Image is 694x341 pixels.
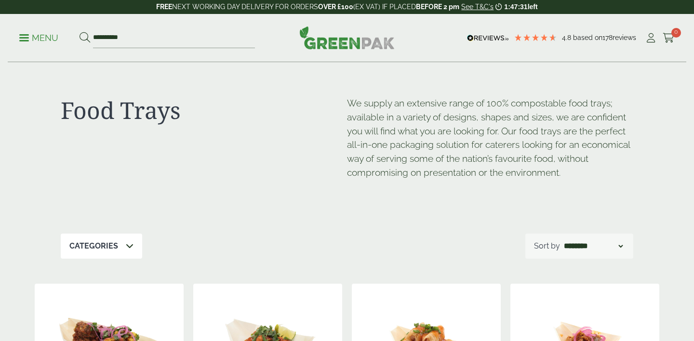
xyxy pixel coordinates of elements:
img: REVIEWS.io [467,35,509,41]
strong: OVER £100 [318,3,353,11]
span: Based on [573,34,602,41]
p: We supply an extensive range of 100% compostable food trays; available in a variety of designs, s... [347,96,633,180]
strong: FREE [156,3,172,11]
i: My Account [645,33,657,43]
p: Sort by [534,240,560,252]
select: Shop order [562,240,625,252]
a: Menu [19,32,58,42]
span: 178 [602,34,613,41]
p: Categories [69,240,118,252]
span: left [528,3,538,11]
a: 0 [663,31,675,45]
span: reviews [613,34,636,41]
img: GreenPak Supplies [299,26,395,49]
i: Cart [663,33,675,43]
span: 4.8 [562,34,573,41]
div: 4.78 Stars [514,33,557,42]
h1: Food Trays [61,96,347,124]
span: 0 [671,28,681,38]
p: Menu [19,32,58,44]
strong: BEFORE 2 pm [416,3,459,11]
span: 1:47:31 [504,3,527,11]
a: See T&C's [461,3,494,11]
